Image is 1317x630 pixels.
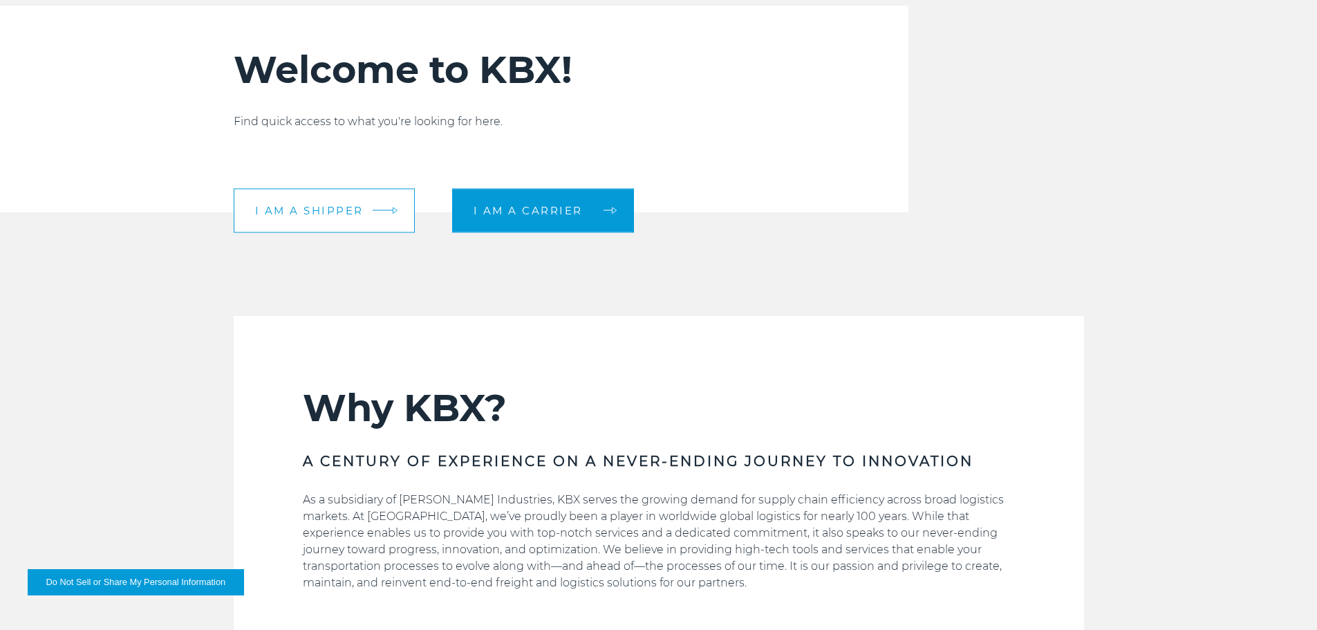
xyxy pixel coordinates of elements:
h2: Why KBX? [303,385,1015,431]
h3: A CENTURY OF EXPERIENCE ON A NEVER-ENDING JOURNEY TO INNOVATION [303,452,1015,471]
p: Find quick access to what you're looking for here. [234,113,826,130]
span: I am a carrier [474,205,583,216]
p: As a subsidiary of [PERSON_NAME] Industries, KBX serves the growing demand for supply chain effic... [303,492,1015,591]
h2: Welcome to KBX! [234,47,826,93]
span: I am a shipper [255,205,364,216]
a: I am a shipper arrow arrow [234,188,415,232]
button: Do Not Sell or Share My Personal Information [28,569,244,595]
img: arrow [392,207,398,214]
a: I am a carrier arrow arrow [452,188,634,232]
